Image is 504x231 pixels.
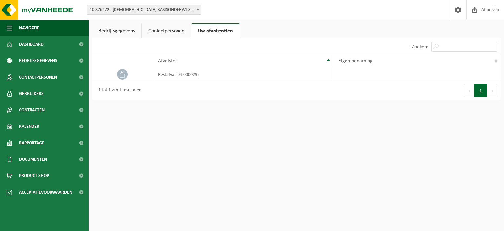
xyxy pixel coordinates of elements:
span: Gebruikers [19,85,44,102]
label: Zoeken: [412,44,428,50]
button: Previous [464,84,474,97]
span: Eigen benaming [338,58,373,64]
a: Uw afvalstoffen [191,23,240,38]
div: 1 tot 1 van 1 resultaten [95,85,141,97]
button: Next [487,84,497,97]
td: restafval (04-000029) [153,67,333,81]
span: Navigatie [19,20,39,36]
span: Documenten [19,151,47,168]
span: Bedrijfsgegevens [19,53,57,69]
span: Contactpersonen [19,69,57,85]
span: Acceptatievoorwaarden [19,184,72,200]
a: Bedrijfsgegevens [92,23,141,38]
span: Kalender [19,118,39,135]
span: Dashboard [19,36,44,53]
span: 10-876272 - KATHOLIEK BASISONDERWIJS GULDENBERG VZW - WEVELGEM [87,5,201,15]
span: 10-876272 - KATHOLIEK BASISONDERWIJS GULDENBERG VZW - WEVELGEM [87,5,201,14]
span: Product Shop [19,168,49,184]
button: 1 [474,84,487,97]
span: Contracten [19,102,45,118]
span: Afvalstof [158,58,177,64]
a: Contactpersonen [142,23,191,38]
span: Rapportage [19,135,44,151]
